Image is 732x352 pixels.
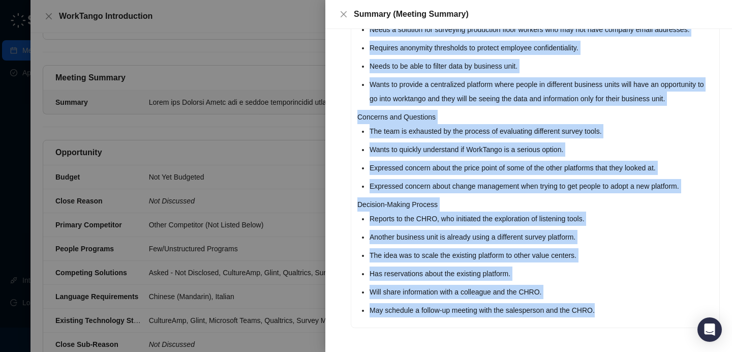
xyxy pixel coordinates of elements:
[370,161,713,175] li: Expressed concern about the price point of some of the other platforms that they looked at.
[370,77,713,106] li: Wants to provide a centralized platform where people in different business units will have an opp...
[357,110,713,124] p: Concerns and Questions
[370,59,713,73] li: Needs to be able to filter data by business unit.
[370,22,713,37] li: Needs a solution for surveying production floor workers who may not have company email addresses.
[370,230,713,244] li: Another business unit is already using a different survey platform.
[354,8,720,20] div: Summary (Meeting Summary)
[370,142,713,157] li: Wants to quickly understand if WorkTango is a serious option.
[357,197,713,212] p: Decision-Making Process
[370,303,713,317] li: May schedule a follow-up meeting with the salesperson and the CHRO.
[697,317,722,342] div: Open Intercom Messenger
[370,124,713,138] li: The team is exhausted by the process of evaluating different survey tools.
[340,10,348,18] span: close
[338,8,350,20] button: Close
[370,41,713,55] li: Requires anonymity thresholds to protect employee confidentiality.
[370,267,713,281] li: Has reservations about the existing platform.
[370,248,713,262] li: The idea was to scale the existing platform to other value centers.
[370,179,713,193] li: Expressed concern about change management when trying to get people to adopt a new platform.
[370,212,713,226] li: Reports to the CHRO, who initiated the exploration of listening tools.
[370,285,713,299] li: Will share information with a colleague and the CHRO.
